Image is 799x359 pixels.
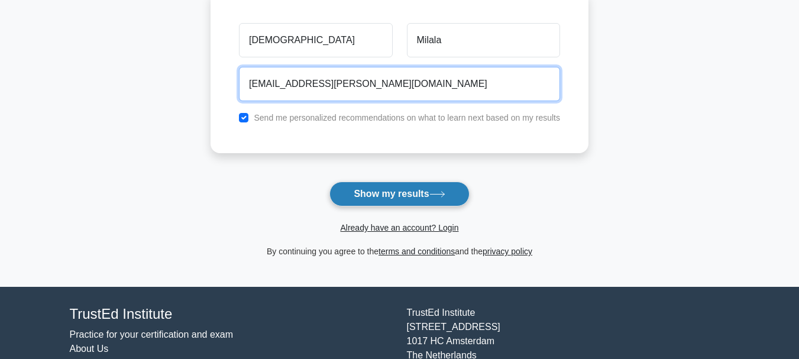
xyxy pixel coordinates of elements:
a: terms and conditions [379,247,455,256]
button: Show my results [329,182,469,206]
input: First name [239,23,392,57]
a: About Us [70,344,109,354]
div: By continuing you agree to the and the [203,244,596,258]
input: Email [239,67,560,101]
h4: TrustEd Institute [70,306,393,323]
a: privacy policy [483,247,532,256]
a: Practice for your certification and exam [70,329,234,339]
label: Send me personalized recommendations on what to learn next based on my results [254,113,560,122]
input: Last name [407,23,560,57]
a: Already have an account? Login [340,223,458,232]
